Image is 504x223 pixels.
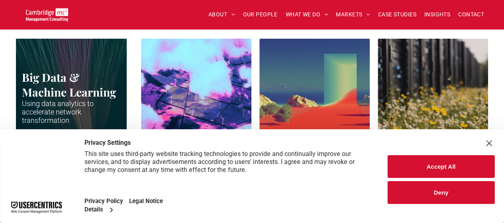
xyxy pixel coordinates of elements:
a: MARKETS [332,8,374,21]
a: Streams of colour in red and green [16,39,127,130]
a: INSIGHTS [420,8,454,21]
a: Abstract kaleidoscope of AI generated shapes [259,39,370,130]
a: ABOUT [204,8,239,21]
a: OUR PEOPLE [239,8,281,21]
a: CASE STUDIES [374,8,420,21]
a: WHAT WE DO [282,8,332,21]
a: CONTACT [454,8,488,21]
img: Go to Homepage [26,8,68,21]
a: A Data centre in a field [378,39,488,130]
a: Aerial shot of wind turbines [141,39,251,130]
